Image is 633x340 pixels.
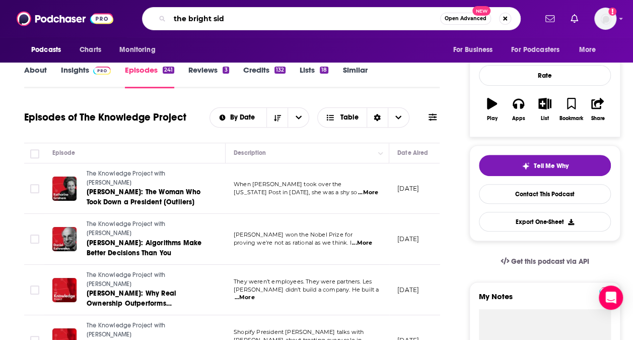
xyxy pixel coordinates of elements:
[125,65,174,88] a: Episodes241
[352,239,372,247] span: ...More
[487,116,498,122] div: Play
[493,249,597,274] a: Get this podcast via API
[342,65,367,88] a: Similar
[209,107,310,128] h2: Choose List sort
[472,6,490,16] span: New
[87,289,207,309] a: [PERSON_NAME]: Why Real Ownership Outperforms Experience, Capital, and Credentials [Outliers]
[511,257,589,266] span: Get this podcast via API
[479,184,611,204] a: Contact This Podcast
[445,16,486,21] span: Open Advanced
[234,147,266,159] div: Description
[397,286,419,294] p: [DATE]
[87,170,165,186] span: The Knowledge Project with [PERSON_NAME]
[119,43,155,57] span: Monitoring
[30,286,39,295] span: Toggle select row
[234,181,341,188] span: When [PERSON_NAME] took over the
[558,91,584,128] button: Bookmark
[30,184,39,193] span: Toggle select row
[511,43,559,57] span: For Podcasters
[572,40,609,60] button: open menu
[522,162,530,170] img: tell me why sparkle
[223,67,229,74] div: 3
[61,65,111,88] a: InsightsPodchaser Pro
[188,65,229,88] a: Reviews3
[243,65,286,88] a: Credits132
[453,43,493,57] span: For Business
[87,220,207,238] a: The Knowledge Project with [PERSON_NAME]
[234,239,351,246] span: proving we're not as rational as we think. I
[266,108,288,127] button: Sort Direction
[163,67,174,74] div: 241
[87,220,165,237] span: The Knowledge Project with [PERSON_NAME]
[87,271,165,288] span: The Knowledge Project with [PERSON_NAME]
[234,328,364,335] span: Shopify President [PERSON_NAME] talks with
[230,114,258,121] span: By Date
[52,147,75,159] div: Episode
[317,107,409,128] button: Choose View
[87,238,207,258] a: [PERSON_NAME]: Algorithms Make Better Decisions Than You
[87,289,176,328] span: [PERSON_NAME]: Why Real Ownership Outperforms Experience, Capital, and Credentials [Outliers]
[234,286,379,293] span: [PERSON_NAME] didn’t build a company. He built a
[112,40,168,60] button: open menu
[397,184,419,193] p: [DATE]
[31,43,61,57] span: Podcasts
[579,43,596,57] span: More
[87,322,165,338] span: The Knowledge Project with [PERSON_NAME]
[274,67,286,74] div: 132
[608,8,616,16] svg: Add a profile image
[87,188,200,206] span: [PERSON_NAME]: The Woman Who Took Down a President [Outliers]
[594,8,616,30] span: Logged in as Morgan16
[567,10,582,27] a: Show notifications dropdown
[397,147,428,159] div: Date Aired
[594,8,616,30] button: Show profile menu
[288,108,309,127] button: open menu
[397,235,419,243] p: [DATE]
[30,235,39,244] span: Toggle select row
[235,294,255,302] span: ...More
[73,40,107,60] a: Charts
[87,187,207,207] a: [PERSON_NAME]: The Woman Who Took Down a President [Outliers]
[479,292,611,309] label: My Notes
[24,111,186,124] h1: Episodes of The Knowledge Project
[17,9,113,28] img: Podchaser - Follow, Share and Rate Podcasts
[80,43,101,57] span: Charts
[446,40,505,60] button: open menu
[591,116,604,122] div: Share
[87,169,207,187] a: The Knowledge Project with [PERSON_NAME]
[170,11,440,27] input: Search podcasts, credits, & more...
[479,65,611,86] div: Rate
[93,67,111,75] img: Podchaser Pro
[24,65,47,88] a: About
[585,91,611,128] button: Share
[358,189,378,197] span: ...More
[541,116,549,122] div: List
[24,40,74,60] button: open menu
[505,40,574,60] button: open menu
[505,91,531,128] button: Apps
[599,286,623,310] div: Open Intercom Messenger
[320,67,328,74] div: 18
[367,108,388,127] div: Sort Direction
[541,10,558,27] a: Show notifications dropdown
[87,239,201,257] span: [PERSON_NAME]: Algorithms Make Better Decisions Than You
[234,189,357,196] span: [US_STATE] Post in [DATE], she was a shy so
[234,231,353,238] span: [PERSON_NAME] won the Nobel Prize for
[559,116,583,122] div: Bookmark
[340,114,359,121] span: Table
[479,91,505,128] button: Play
[300,65,328,88] a: Lists18
[87,321,207,339] a: The Knowledge Project with [PERSON_NAME]
[532,91,558,128] button: List
[440,13,491,25] button: Open AdvancedNew
[87,271,207,289] a: The Knowledge Project with [PERSON_NAME]
[512,116,525,122] div: Apps
[479,155,611,176] button: tell me why sparkleTell Me Why
[534,162,569,170] span: Tell Me Why
[142,7,521,30] div: Search podcasts, credits, & more...
[234,278,372,285] span: They weren’t employees. They were partners. Les
[479,212,611,232] button: Export One-Sheet
[210,114,267,121] button: open menu
[375,147,387,159] button: Column Actions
